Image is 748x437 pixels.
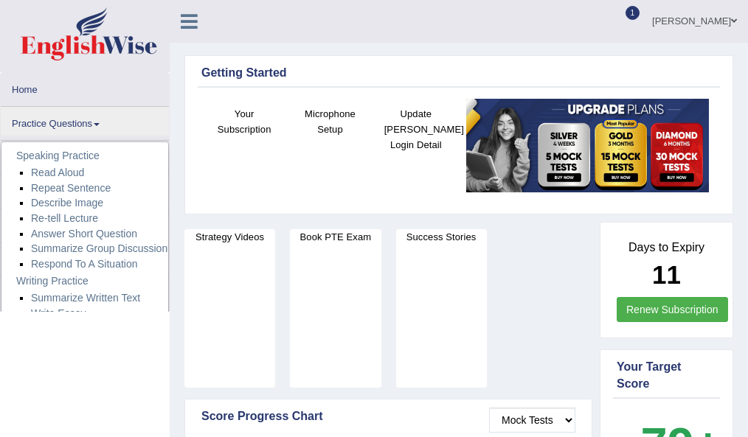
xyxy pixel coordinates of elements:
[617,297,728,322] a: Renew Subscription
[31,228,137,240] a: Answer Short Question
[31,242,167,254] a: Summarize Group Discussion
[396,229,487,245] h4: Success Stories
[652,260,681,289] b: 11
[31,258,138,270] a: Respond To A Situation
[617,241,716,254] h4: Days to Expiry
[31,307,86,319] a: Write Essay
[1,146,168,165] a: Speaking Practice
[466,99,709,192] img: small5.jpg
[1,141,169,169] a: Tests
[1,107,169,136] a: Practice Questions
[209,106,280,137] h4: Your Subscription
[31,212,98,224] a: Re-tell Lecture
[290,229,381,245] h4: Book PTE Exam
[294,106,365,137] h4: Microphone Setup
[31,182,111,194] a: Repeat Sentence
[31,167,84,178] a: Read Aloud
[201,64,716,82] div: Getting Started
[184,229,275,245] h4: Strategy Videos
[617,358,716,393] div: Your Target Score
[1,271,168,290] a: Writing Practice
[1,73,169,102] a: Home
[201,408,575,425] div: Score Progress Chart
[31,197,103,209] a: Describe Image
[381,106,451,153] h4: Update [PERSON_NAME] Login Detail
[31,292,140,304] a: Summarize Written Text
[626,6,640,20] span: 1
